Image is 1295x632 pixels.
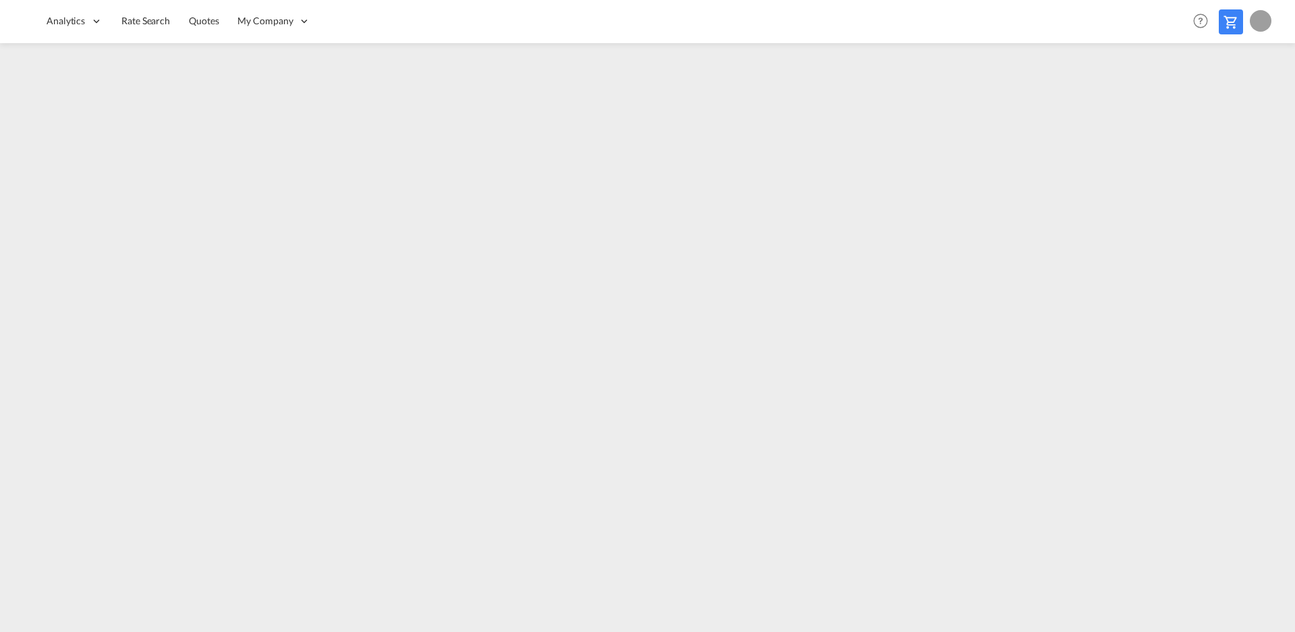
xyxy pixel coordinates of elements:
[237,14,293,28] span: My Company
[1189,9,1219,34] div: Help
[121,15,170,26] span: Rate Search
[1189,9,1212,32] span: Help
[47,14,85,28] span: Analytics
[189,15,219,26] span: Quotes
